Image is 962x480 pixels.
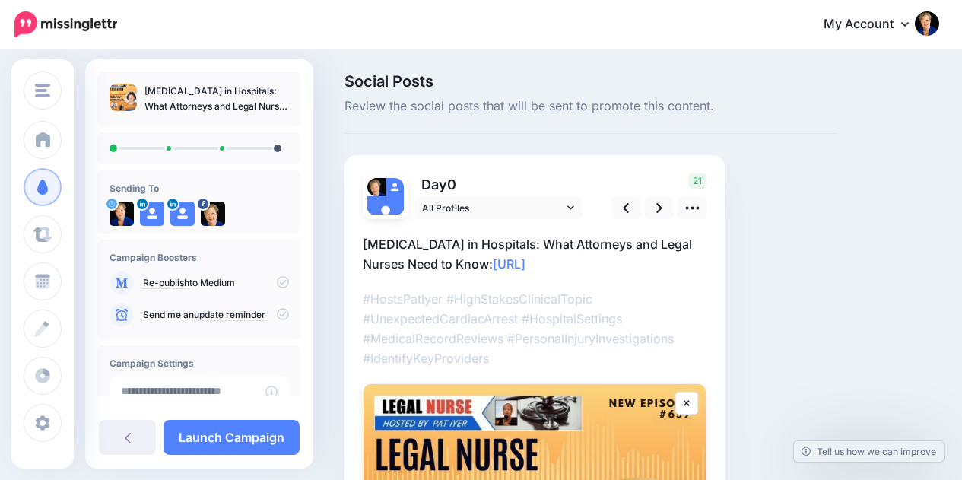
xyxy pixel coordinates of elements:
img: 29511393_1860119694061335_6533889365431010182_n-bsa47995.jpg [367,178,386,196]
img: cpHFWUFo-6282.jpg [110,202,134,226]
span: All Profiles [422,200,564,216]
p: Send me an [143,308,289,322]
h4: Campaign Boosters [110,252,289,263]
img: Missinglettr [14,11,117,37]
img: menu.png [35,84,50,97]
img: user_default_image.png [140,202,164,226]
img: user_default_image.png [386,178,404,196]
img: 5d9920f826c4d325552ebcfbd66a2f3f_thumb.jpg [110,84,137,111]
p: to Medium [143,276,289,290]
a: Tell us how we can improve [794,441,944,462]
img: user_default_image.png [367,196,404,233]
img: user_default_image.png [170,202,195,226]
a: My Account [808,6,939,43]
a: [URL] [493,256,525,272]
a: update reminder [194,309,265,321]
p: #HostsPatIyer #HighStakesClinicalTopic #UnexpectedCardiacArrest #HospitalSettings #MedicalRecordR... [363,289,706,368]
h4: Campaign Settings [110,358,289,369]
img: 29511393_1860119694061335_6533889365431010182_n-bsa47995.jpg [201,202,225,226]
span: Social Posts [344,74,837,89]
p: [MEDICAL_DATA] in Hospitals: What Attorneys and Legal Nurses Need to Know [144,84,289,114]
span: Review the social posts that will be sent to promote this content. [344,97,837,116]
a: All Profiles [414,197,582,219]
p: Day [414,173,584,195]
span: 0 [447,176,456,192]
h4: Sending To [110,183,289,194]
p: [MEDICAL_DATA] in Hospitals: What Attorneys and Legal Nurses Need to Know: [363,234,706,274]
a: Re-publish [143,277,189,289]
span: 21 [688,173,706,189]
